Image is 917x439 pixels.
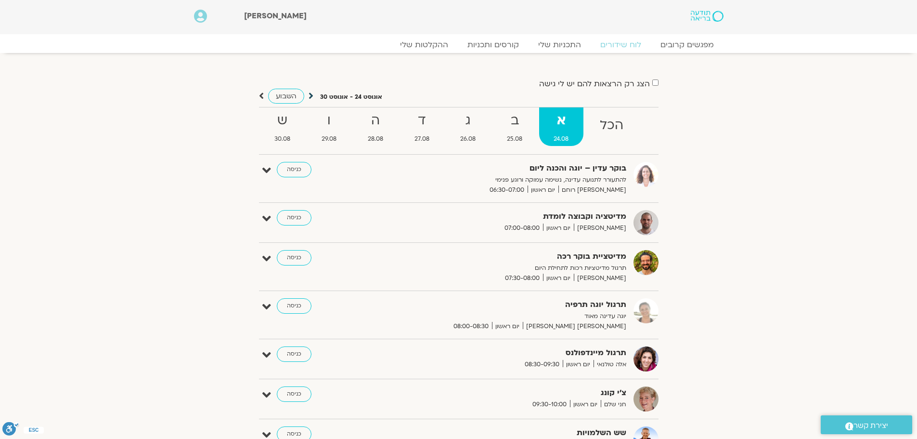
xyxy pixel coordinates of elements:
[400,134,444,144] span: 27.08
[821,415,912,434] a: יצירת קשר
[390,162,626,175] strong: בוקר עדין – יוגה והכנה ליום
[539,80,650,88] label: הצג רק הרצאות להם יש לי גישה
[492,107,537,146] a: ב25.08
[353,107,398,146] a: ה28.08
[594,359,626,370] span: אלה טולנאי
[458,40,529,50] a: קורסים ותכניות
[268,89,304,104] a: השבוע
[307,134,351,144] span: 29.08
[521,359,563,370] span: 08:30-09:30
[307,110,351,132] strong: ו
[400,107,444,146] a: ד27.08
[390,40,458,50] a: ההקלטות שלי
[539,107,583,146] a: א24.08
[492,134,537,144] span: 25.08
[390,298,626,311] strong: תרגול יוגה תרפיה
[260,107,305,146] a: ש30.08
[400,110,444,132] strong: ד
[277,298,311,314] a: כניסה
[277,386,311,402] a: כניסה
[390,175,626,185] p: להתעורר לתנועה עדינה, נשימה עמוקה ורוגע פנימי
[543,223,574,233] span: יום ראשון
[523,321,626,332] span: [PERSON_NAME] [PERSON_NAME]
[492,110,537,132] strong: ב
[446,134,491,144] span: 26.08
[276,92,297,101] span: השבוע
[390,250,626,263] strong: מדיטציית בוקר רכה
[390,346,626,359] strong: תרגול מיינדפולנס
[277,162,311,177] a: כניסה
[446,107,491,146] a: ג26.08
[501,223,543,233] span: 07:00-08:00
[390,210,626,223] strong: מדיטציה וקבוצה לומדת
[502,273,543,283] span: 07:30-08:00
[260,134,305,144] span: 30.08
[570,399,601,410] span: יום ראשון
[539,134,583,144] span: 24.08
[390,311,626,321] p: יוגה עדינה מאוד
[277,346,311,362] a: כניסה
[574,273,626,283] span: [PERSON_NAME]
[390,263,626,273] p: תרגול מדיטציות רכות לתחילת היום
[450,321,492,332] span: 08:00-08:30
[543,273,574,283] span: יום ראשון
[353,110,398,132] strong: ה
[277,210,311,226] a: כניסה
[244,11,307,21] span: [PERSON_NAME]
[651,40,723,50] a: מפגשים קרובים
[529,40,591,50] a: התכניות שלי
[529,399,570,410] span: 09:30-10:00
[390,386,626,399] strong: צ'י קונג
[446,110,491,132] strong: ג
[591,40,651,50] a: לוח שידורים
[307,107,351,146] a: ו29.08
[260,110,305,132] strong: ש
[486,185,528,195] span: 06:30-07:00
[539,110,583,132] strong: א
[558,185,626,195] span: [PERSON_NAME] רוחם
[353,134,398,144] span: 28.08
[194,40,723,50] nav: Menu
[492,321,523,332] span: יום ראשון
[853,419,888,432] span: יצירת קשר
[563,359,594,370] span: יום ראשון
[601,399,626,410] span: חני שלם
[585,107,638,146] a: הכל
[574,223,626,233] span: [PERSON_NAME]
[528,185,558,195] span: יום ראשון
[277,250,311,266] a: כניסה
[320,92,382,102] p: אוגוסט 24 - אוגוסט 30
[585,115,638,136] strong: הכל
